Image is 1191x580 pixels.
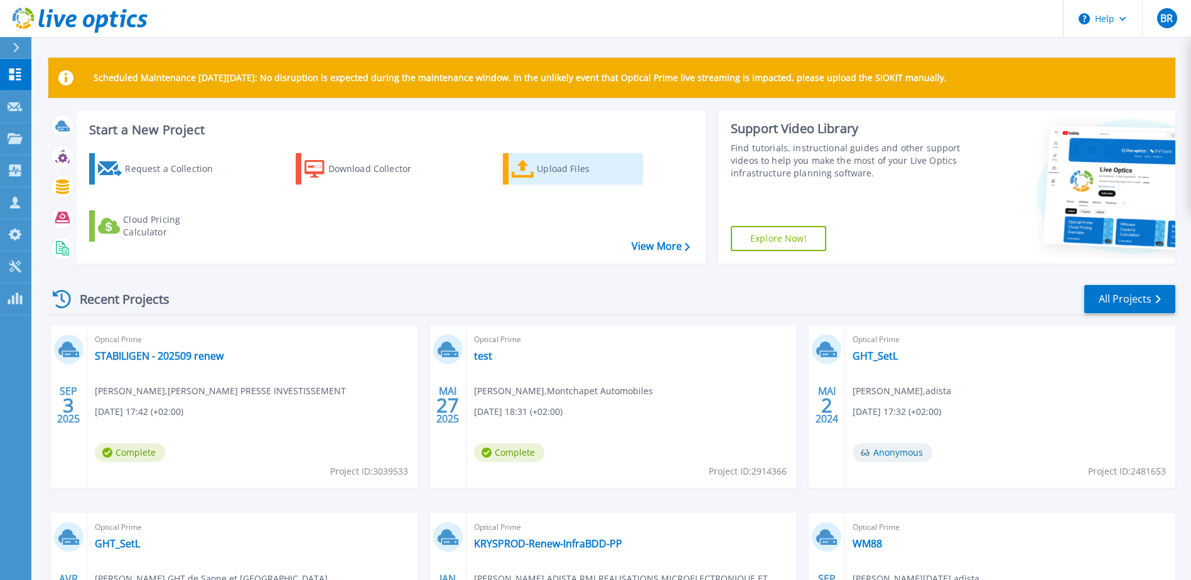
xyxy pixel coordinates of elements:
[632,240,690,252] a: View More
[821,400,833,411] span: 2
[853,405,941,419] span: [DATE] 17:32 (+02:00)
[89,153,229,185] a: Request a Collection
[731,121,964,137] div: Support Video Library
[95,333,410,346] span: Optical Prime
[853,443,932,462] span: Anonymous
[436,382,460,428] div: MAI 2025
[48,284,186,314] div: Recent Projects
[537,156,637,181] div: Upload Files
[95,405,183,419] span: [DATE] 17:42 (+02:00)
[123,213,224,239] div: Cloud Pricing Calculator
[95,384,346,398] span: [PERSON_NAME] , [PERSON_NAME] PRESSE INVESTISSEMENT
[474,405,563,419] span: [DATE] 18:31 (+02:00)
[94,73,947,83] p: Scheduled Maintenance [DATE][DATE]: No disruption is expected during the maintenance window. In t...
[95,443,165,462] span: Complete
[474,537,622,550] a: KRYSPROD-Renew-InfraBDD-PP
[853,350,898,362] a: GHT_SetL
[474,333,789,346] span: Optical Prime
[709,465,787,478] span: Project ID: 2914366
[296,153,436,185] a: Download Collector
[57,382,80,428] div: SEP 2025
[436,400,459,411] span: 27
[95,520,410,534] span: Optical Prime
[853,520,1168,534] span: Optical Prime
[474,520,789,534] span: Optical Prime
[731,226,826,251] a: Explore Now!
[328,156,429,181] div: Download Collector
[63,400,74,411] span: 3
[853,537,882,550] a: WM88
[853,333,1168,346] span: Optical Prime
[1160,13,1173,23] span: BR
[1084,285,1175,313] a: All Projects
[474,443,544,462] span: Complete
[330,465,408,478] span: Project ID: 3039533
[95,537,140,550] a: GHT_SetL
[853,384,951,398] span: [PERSON_NAME] , adista
[89,210,229,242] a: Cloud Pricing Calculator
[815,382,839,428] div: MAI 2024
[95,350,224,362] a: STABILIGEN - 202509 renew
[89,123,689,137] h3: Start a New Project
[125,156,225,181] div: Request a Collection
[1088,465,1166,478] span: Project ID: 2481653
[731,142,964,180] div: Find tutorials, instructional guides and other support videos to help you make the most of your L...
[474,384,653,398] span: [PERSON_NAME] , Montchapet Automobiles
[503,153,643,185] a: Upload Files
[474,350,492,362] a: test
